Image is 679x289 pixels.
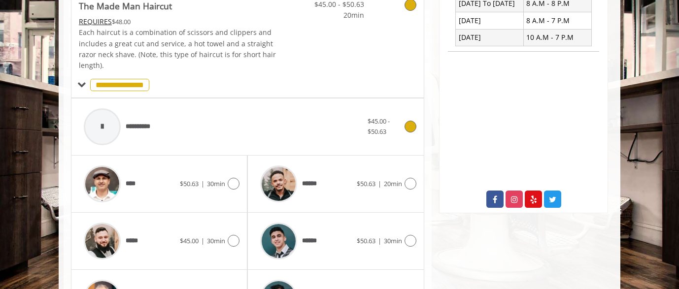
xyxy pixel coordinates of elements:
td: 8 A.M - 7 P.M [523,12,591,29]
span: | [378,179,381,188]
span: $50.63 [180,179,199,188]
span: 30min [207,179,225,188]
div: $48.00 [79,16,277,27]
span: $45.00 [180,236,199,245]
span: | [201,179,204,188]
span: $45.00 - $50.63 [368,117,390,136]
span: Each haircut is a combination of scissors and clippers and includes a great cut and service, a ho... [79,28,276,70]
span: | [378,236,381,245]
td: [DATE] [456,12,524,29]
span: This service needs some Advance to be paid before we block your appointment [79,17,112,26]
span: | [201,236,204,245]
td: [DATE] [456,29,524,46]
td: 10 A.M - 7 P.M [523,29,591,46]
span: 20min [384,179,402,188]
span: $50.63 [357,179,375,188]
span: 30min [207,236,225,245]
span: 30min [384,236,402,245]
span: $50.63 [357,236,375,245]
span: 20min [306,10,364,21]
